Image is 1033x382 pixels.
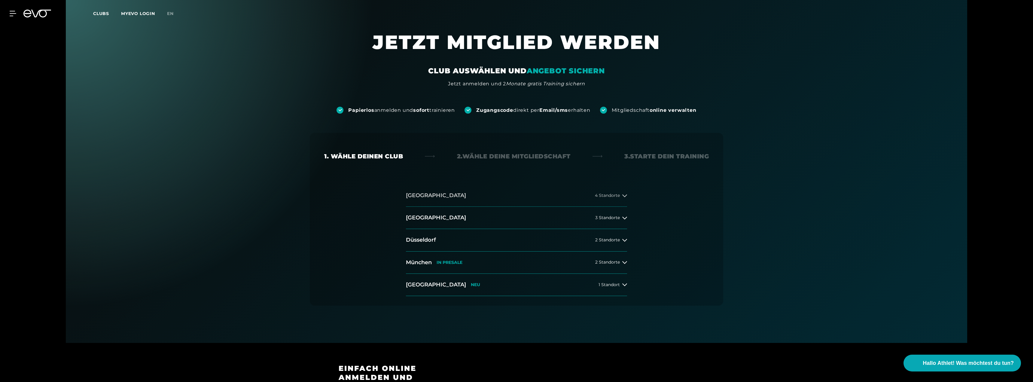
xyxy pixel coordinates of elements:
button: [GEOGRAPHIC_DATA]3 Standorte [406,207,627,229]
span: 2 Standorte [595,238,620,242]
strong: sofort [413,107,429,113]
span: Hallo Athlet! Was möchtest du tun? [923,359,1014,367]
div: direkt per erhalten [476,107,590,114]
strong: Zugangscode [476,107,513,113]
div: CLUB AUSWÄHLEN UND [428,66,605,76]
h2: [GEOGRAPHIC_DATA] [406,192,466,199]
div: 2. Wähle deine Mitgliedschaft [457,152,571,160]
strong: Papierlos [348,107,374,113]
a: MYEVO LOGIN [121,11,155,16]
strong: Email/sms [539,107,568,113]
div: 1. Wähle deinen Club [324,152,403,160]
span: Clubs [93,11,109,16]
a: Clubs [93,11,121,16]
a: en [167,10,181,17]
h2: [GEOGRAPHIC_DATA] [406,281,466,289]
div: 3. Starte dein Training [624,152,709,160]
span: 1 Standort [599,283,620,287]
div: Mitgliedschaft [612,107,696,114]
p: IN PRESALE [437,260,462,265]
button: [GEOGRAPHIC_DATA]NEU1 Standort [406,274,627,296]
div: Jetzt anmelden und 2 [448,80,585,87]
h2: [GEOGRAPHIC_DATA] [406,214,466,222]
em: Monate gratis Training sichern [506,81,585,87]
button: MünchenIN PRESALE2 Standorte [406,252,627,274]
h2: Düsseldorf [406,236,436,244]
strong: online verwalten [650,107,696,113]
button: Düsseldorf2 Standorte [406,229,627,251]
span: 2 Standorte [595,260,620,264]
h1: JETZT MITGLIED WERDEN [336,30,697,66]
span: 4 Standorte [595,193,620,198]
button: Hallo Athlet! Was möchtest du tun? [903,355,1021,371]
span: 3 Standorte [595,215,620,220]
em: ANGEBOT SICHERN [527,66,605,75]
h2: München [406,259,432,266]
span: en [167,11,174,16]
button: [GEOGRAPHIC_DATA]4 Standorte [406,185,627,207]
div: anmelden und trainieren [348,107,455,114]
p: NEU [471,282,480,287]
